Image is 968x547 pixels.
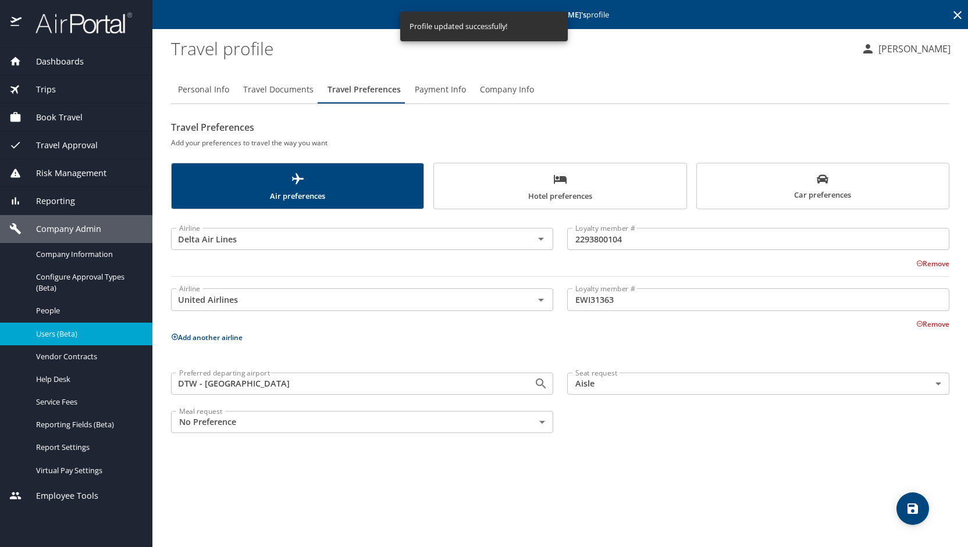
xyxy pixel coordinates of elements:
[533,292,549,308] button: Open
[22,111,83,124] span: Book Travel
[171,137,949,149] h6: Add your preferences to travel the way you want
[22,55,84,68] span: Dashboards
[23,12,132,34] img: airportal-logo.png
[36,419,138,430] span: Reporting Fields (Beta)
[916,319,949,329] button: Remove
[171,163,949,209] div: scrollable force tabs example
[704,173,942,202] span: Car preferences
[916,259,949,269] button: Remove
[441,172,679,203] span: Hotel preferences
[36,351,138,362] span: Vendor Contracts
[36,249,138,260] span: Company Information
[36,305,138,316] span: People
[36,465,138,476] span: Virtual Pay Settings
[36,442,138,453] span: Report Settings
[22,489,98,502] span: Employee Tools
[22,139,98,152] span: Travel Approval
[243,83,314,97] span: Travel Documents
[480,83,534,97] span: Company Info
[410,15,507,38] div: Profile updated successfully!
[533,231,549,247] button: Open
[171,30,852,66] h1: Travel profile
[22,195,75,208] span: Reporting
[171,118,949,137] h2: Travel Preferences
[36,271,138,294] span: Configure Approval Types (Beta)
[171,333,243,342] button: Add another airline
[856,38,955,59] button: [PERSON_NAME]
[175,231,515,246] input: Select an Airline
[22,167,106,180] span: Risk Management
[567,373,949,395] div: Aisle
[171,411,553,433] div: No Preference
[175,292,515,307] input: Select an Airline
[175,376,515,391] input: Search for and select an airport
[22,83,56,96] span: Trips
[415,83,466,97] span: Payment Info
[533,376,549,392] button: Open
[36,374,138,385] span: Help Desk
[22,223,101,235] span: Company Admin
[875,42,951,56] p: [PERSON_NAME]
[328,83,401,97] span: Travel Preferences
[896,492,929,525] button: save
[36,328,138,339] span: Users (Beta)
[171,76,949,103] div: Profile
[10,12,23,34] img: icon-airportal.png
[179,172,417,203] span: Air preferences
[156,11,965,19] p: Editing profile
[36,396,138,407] span: Service Fees
[178,83,229,97] span: Personal Info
